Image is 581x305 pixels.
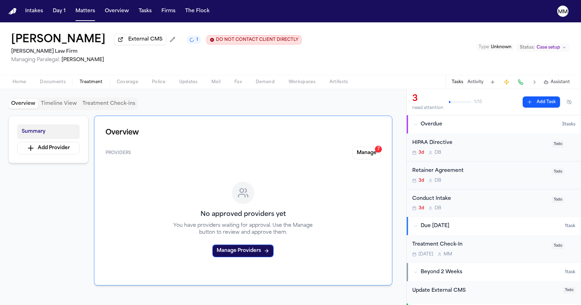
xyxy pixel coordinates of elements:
span: D B [435,205,441,211]
span: [PERSON_NAME] [61,57,104,63]
span: 3d [419,205,424,211]
a: Home [8,8,17,15]
h3: No approved providers yet [201,210,286,219]
span: D B [435,178,441,183]
button: Summary [17,124,80,139]
button: External CMS [114,34,166,45]
button: Timeline View [38,99,80,109]
button: Hide completed tasks (⌘⇧H) [563,96,575,108]
span: 1 task [565,269,575,275]
p: You have providers waiting for approval. Use the Manage button to review and approve them. [165,222,321,236]
div: Retainer Agreement [412,167,547,175]
span: Mail [211,79,220,85]
span: Workspaces [289,79,315,85]
h2: [PERSON_NAME] Law Firm [11,48,302,56]
span: Managing Paralegal: [11,57,60,63]
button: Make a Call [516,77,525,87]
span: 3 task s [562,122,575,127]
span: Todo [552,196,564,203]
span: Overdue [421,121,442,128]
span: [DATE] [419,252,433,257]
span: 3d [419,150,424,155]
span: Assistant [551,79,570,85]
span: Status: [520,45,535,50]
button: Manage Providers [212,245,274,257]
button: Edit client contact restriction [206,35,302,44]
span: 1 task [565,223,575,229]
button: Overdue3tasks [407,115,581,133]
div: Open task: Conduct Intake [407,189,581,217]
h1: Overview [106,127,381,138]
button: Overview [102,5,132,17]
span: Treatment [80,79,103,85]
button: Assistant [544,79,570,85]
span: Todo [563,287,575,293]
button: Intakes [22,5,46,17]
div: Open task: Update External CMS [407,281,581,303]
button: Change status from Case setup [516,43,570,52]
span: Documents [40,79,66,85]
div: Open task: HIPAA Directive [407,133,581,161]
button: 1 active task [187,36,201,44]
div: Conduct Intake [412,195,547,203]
button: Add Task [523,96,560,108]
button: Day 1 [50,5,68,17]
span: Type : [479,45,490,49]
span: Due [DATE] [421,223,449,230]
button: Create Immediate Task [502,77,511,87]
button: Add Provider [17,142,80,154]
div: Treatment Check-In [412,241,547,249]
span: Home [13,79,26,85]
button: Manage7 [353,147,381,159]
span: Todo [552,168,564,175]
span: Unknown [491,45,511,49]
div: 7 [375,146,382,153]
span: Todo [552,141,564,147]
button: Tasks [452,79,463,85]
span: External CMS [128,36,162,43]
span: 3d [419,178,424,183]
button: Activity [467,79,484,85]
span: 1 [196,37,198,43]
div: 3 [412,93,443,104]
button: Overview [8,99,38,109]
span: Demand [256,79,275,85]
button: Matters [73,5,98,17]
span: M M [444,252,452,257]
span: Coverage [117,79,138,85]
button: The Flock [182,5,212,17]
button: Tasks [136,5,154,17]
span: Updates [179,79,197,85]
span: DO NOT CONTACT CLIENT DIRECTLY [216,37,298,43]
h1: [PERSON_NAME] [11,34,106,46]
span: Todo [552,242,564,249]
div: HIPAA Directive [412,139,547,147]
img: Finch Logo [8,8,17,15]
button: Edit matter name [11,34,106,46]
button: Firms [159,5,178,17]
span: Beyond 2 Weeks [421,269,462,276]
span: 1 / 15 [474,99,482,105]
button: Add Task [488,77,498,87]
span: Police [152,79,165,85]
span: Case setup [537,45,560,50]
div: Open task: Retainer Agreement [407,161,581,189]
span: D B [435,150,441,155]
button: Treatment Check-ins [80,99,138,109]
button: Beyond 2 Weeks1task [407,263,581,281]
div: Open task: Treatment Check-In [407,235,581,263]
button: Due [DATE]1task [407,217,581,235]
div: Update External CMS [412,287,559,295]
span: Providers [106,150,131,156]
span: Artifacts [329,79,348,85]
button: Edit Type: Unknown [477,44,514,51]
div: need attention [412,105,443,111]
span: Fax [234,79,242,85]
